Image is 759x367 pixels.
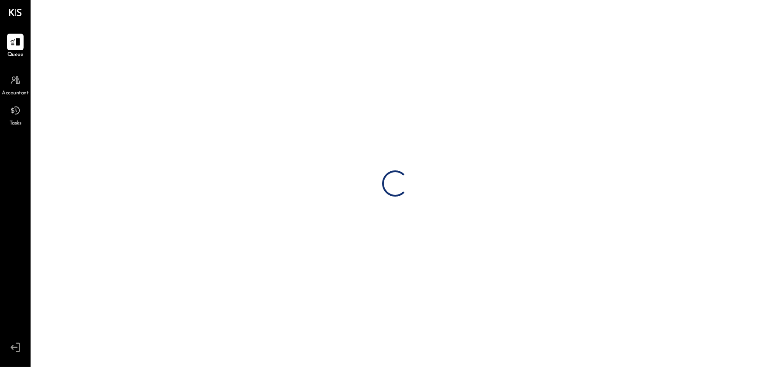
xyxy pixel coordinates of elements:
[2,90,29,97] span: Accountant
[7,51,24,59] span: Queue
[0,34,30,59] a: Queue
[0,102,30,128] a: Tasks
[10,120,21,128] span: Tasks
[0,72,30,97] a: Accountant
